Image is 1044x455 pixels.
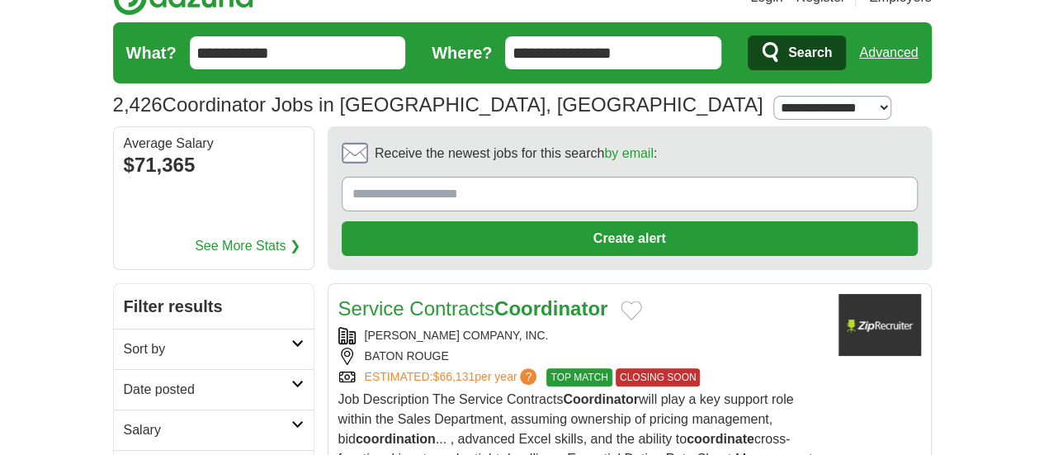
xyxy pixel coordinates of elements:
[342,221,918,256] button: Create alert
[839,294,921,356] img: Company logo
[114,410,314,450] a: Salary
[375,144,657,164] span: Receive the newest jobs for this search :
[338,297,608,320] a: Service ContractsCoordinator
[356,432,436,446] strong: coordination
[432,40,492,65] label: Where?
[616,368,701,386] span: CLOSING SOON
[687,432,754,446] strong: coordinate
[338,327,825,344] div: [PERSON_NAME] COMPANY, INC.
[124,420,291,440] h2: Salary
[114,329,314,369] a: Sort by
[113,93,763,116] h1: Coordinator Jobs in [GEOGRAPHIC_DATA], [GEOGRAPHIC_DATA]
[114,369,314,410] a: Date posted
[113,90,163,120] span: 2,426
[432,370,475,383] span: $66,131
[563,392,639,406] strong: Coordinator
[124,137,304,150] div: Average Salary
[124,380,291,400] h2: Date posted
[365,368,541,386] a: ESTIMATED:$66,131per year?
[604,146,654,160] a: by email
[195,236,300,256] a: See More Stats ❯
[124,150,304,180] div: $71,365
[546,368,612,386] span: TOP MATCH
[126,40,177,65] label: What?
[520,368,536,385] span: ?
[494,297,607,320] strong: Coordinator
[748,36,846,70] button: Search
[124,339,291,359] h2: Sort by
[859,36,918,69] a: Advanced
[621,301,642,320] button: Add to favorite jobs
[788,36,832,69] span: Search
[338,348,825,365] div: BATON ROUGE
[114,284,314,329] h2: Filter results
